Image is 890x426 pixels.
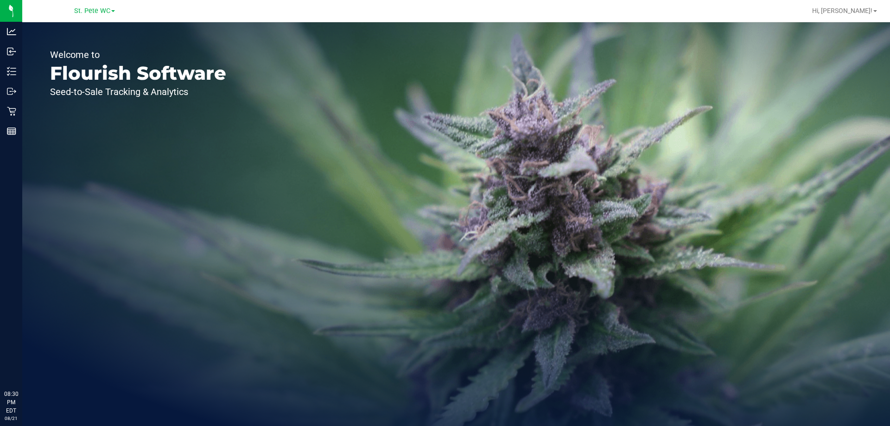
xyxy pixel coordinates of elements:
p: 08/21 [4,415,18,422]
inline-svg: Inventory [7,67,16,76]
inline-svg: Analytics [7,27,16,36]
p: Flourish Software [50,64,226,83]
span: Hi, [PERSON_NAME]! [812,7,872,14]
p: 08:30 PM EDT [4,390,18,415]
p: Welcome to [50,50,226,59]
inline-svg: Retail [7,107,16,116]
p: Seed-to-Sale Tracking & Analytics [50,87,226,96]
inline-svg: Reports [7,127,16,136]
span: St. Pete WC [74,7,110,15]
inline-svg: Outbound [7,87,16,96]
inline-svg: Inbound [7,47,16,56]
iframe: Resource center [9,352,37,380]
